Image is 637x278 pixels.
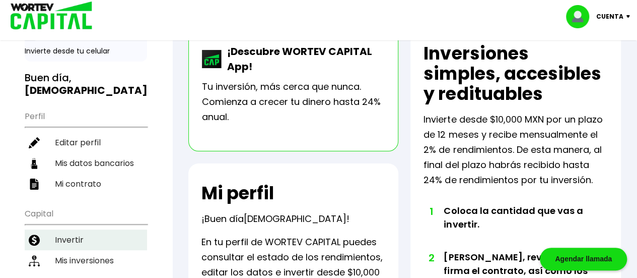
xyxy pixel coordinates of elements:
[429,250,434,265] span: 2
[25,46,147,57] p: Invierte desde tu celular
[25,83,148,97] b: [DEMOGRAPHIC_DATA]
[201,211,349,227] p: ¡Buen día !
[222,44,385,74] p: ¡Descubre WORTEV CAPITAL App!
[29,137,40,148] img: editar-icon.952d3147.svg
[25,72,147,97] h3: Buen día,
[244,212,346,225] span: [DEMOGRAPHIC_DATA]
[25,105,147,194] ul: Perfil
[429,204,434,219] span: 1
[25,230,147,250] a: Invertir
[623,15,637,18] img: icon-down
[202,79,385,125] p: Tu inversión, más cerca que nunca. Comienza a crecer tu dinero hasta 24% anual.
[29,255,40,266] img: inversiones-icon.6695dc30.svg
[596,9,623,24] p: Cuenta
[29,158,40,169] img: datos-icon.10cf9172.svg
[29,179,40,190] img: contrato-icon.f2db500c.svg
[25,153,147,174] a: Mis datos bancarios
[423,112,608,188] p: Invierte desde $10,000 MXN por un plazo de 12 meses y recibe mensualmente el 2% de rendimientos. ...
[25,250,147,271] a: Mis inversiones
[423,43,608,104] h2: Inversiones simples, accesibles y redituables
[29,235,40,246] img: invertir-icon.b3b967d7.svg
[202,50,222,68] img: wortev-capital-app-icon
[540,248,627,270] div: Agendar llamada
[444,204,589,250] li: Coloca la cantidad que vas a invertir.
[25,174,147,194] a: Mi contrato
[566,5,596,28] img: profile-image
[201,183,274,203] h2: Mi perfil
[25,132,147,153] a: Editar perfil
